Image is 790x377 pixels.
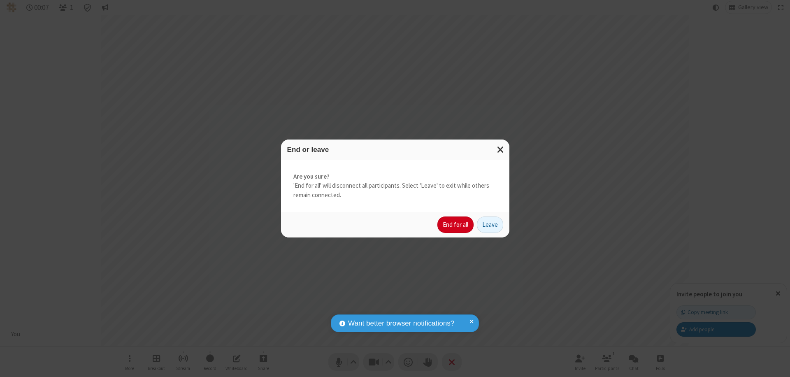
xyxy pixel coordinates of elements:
button: Leave [477,216,503,233]
button: End for all [437,216,474,233]
h3: End or leave [287,146,503,154]
div: 'End for all' will disconnect all participants. Select 'Leave' to exit while others remain connec... [281,160,509,212]
span: Want better browser notifications? [348,318,454,329]
button: Close modal [492,140,509,160]
strong: Are you sure? [293,172,497,182]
